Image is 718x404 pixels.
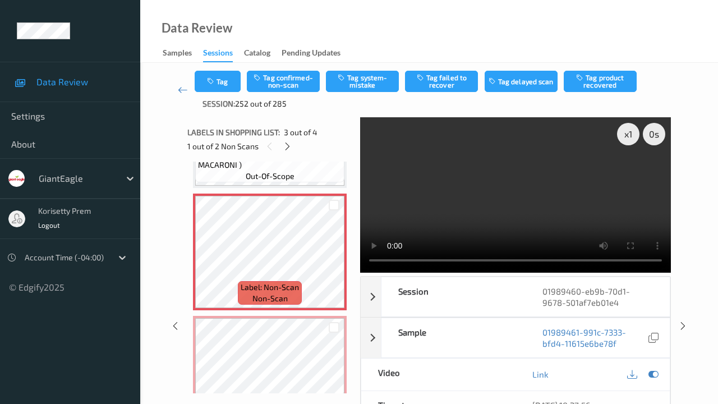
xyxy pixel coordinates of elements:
span: Labels in shopping list: [187,127,280,138]
div: Sessions [203,47,233,62]
span: 252 out of 285 [235,98,287,109]
a: Samples [163,45,203,61]
div: Session [381,277,526,316]
div: Pending Updates [282,47,340,61]
span: out-of-scope [246,171,294,182]
div: Catalog [244,47,270,61]
button: Tag system-mistake [326,71,399,92]
button: Tag [195,71,241,92]
div: Data Review [162,22,232,34]
span: 3 out of 4 [284,127,317,138]
div: 0 s [643,123,665,145]
a: Catalog [244,45,282,61]
div: Samples [163,47,192,61]
button: Tag product recovered [564,71,637,92]
div: Sample [381,318,526,357]
span: Session: [202,98,235,109]
div: x 1 [617,123,639,145]
div: Sample01989461-991c-7333-bfd4-11615e6be78f [361,318,670,358]
a: Link [532,369,549,380]
button: Tag confirmed-non-scan [247,71,320,92]
div: Video [361,359,516,391]
span: non-scan [252,293,288,304]
div: 01989460-eb9b-70d1-9678-501af7eb01e4 [526,277,670,316]
a: Pending Updates [282,45,352,61]
button: Tag failed to recover [405,71,478,92]
div: Session01989460-eb9b-70d1-9678-501af7eb01e4 [361,277,670,317]
div: 1 out of 2 Non Scans [187,139,352,153]
button: Tag delayed scan [485,71,558,92]
span: Label: Non-Scan [241,282,299,293]
a: Sessions [203,45,244,62]
a: 01989461-991c-7333-bfd4-11615e6be78f [542,327,646,349]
